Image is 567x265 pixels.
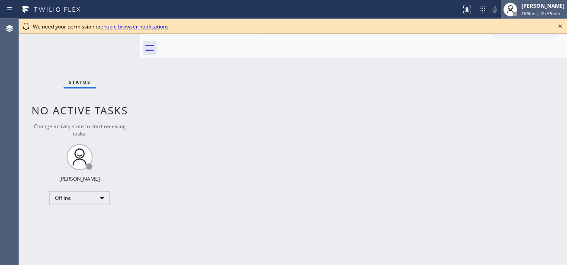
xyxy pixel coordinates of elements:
[49,191,110,205] div: Offline
[522,2,564,9] div: [PERSON_NAME]
[489,3,501,16] button: Mute
[34,123,126,137] span: Change activity state to start receiving tasks.
[59,175,100,183] div: [PERSON_NAME]
[33,23,169,30] span: We need your permission to
[100,23,169,30] a: enable browser notifications
[522,10,560,16] span: Offline | 2h 55min
[69,79,91,85] span: Status
[32,103,128,117] span: No active tasks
